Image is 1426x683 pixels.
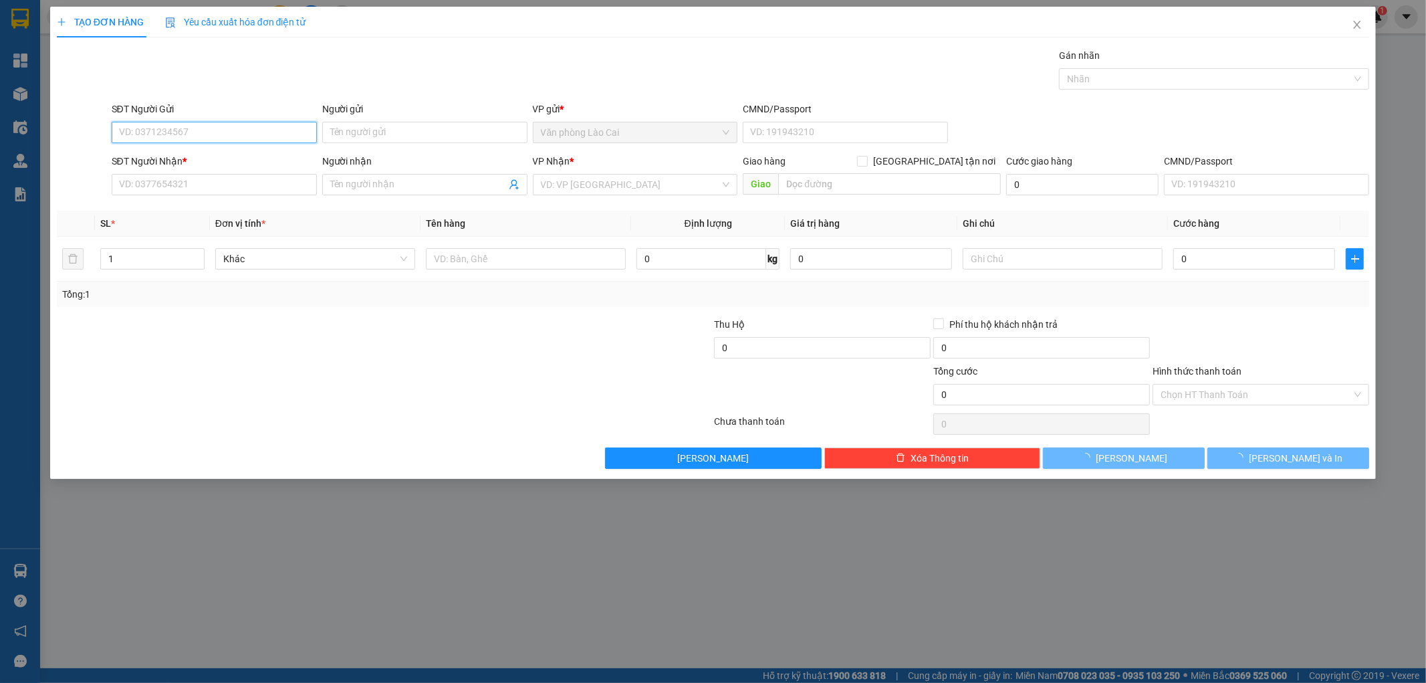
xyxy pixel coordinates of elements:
span: Giá trị hàng [790,218,840,229]
span: Giao [743,173,778,195]
input: Cước giao hàng [1006,174,1159,195]
div: Người nhận [322,154,527,169]
span: Thu Hộ [714,319,745,330]
label: Hình thức thanh toán [1153,366,1241,377]
span: Tổng cước [933,366,977,377]
span: kg [766,248,780,270]
span: delete [896,453,905,464]
label: Gán nhãn [1059,50,1100,61]
div: CMND/Passport [743,102,948,116]
img: icon [165,17,176,28]
span: Giao hàng [743,156,786,167]
span: Xóa Thông tin [911,451,969,466]
button: [PERSON_NAME] và In [1207,448,1369,469]
div: Tổng: 1 [62,287,550,302]
span: [PERSON_NAME] và In [1249,451,1342,466]
span: plus [1346,254,1363,264]
span: Cước hàng [1173,218,1219,229]
div: Người gửi [322,102,527,116]
button: delete [62,248,84,270]
span: loading [1081,453,1096,462]
button: [PERSON_NAME] [605,448,822,469]
div: SĐT Người Gửi [112,102,317,116]
span: plus [57,17,66,27]
div: SĐT Người Nhận [112,154,317,169]
div: CMND/Passport [1164,154,1369,169]
span: [GEOGRAPHIC_DATA] tận nơi [868,154,1001,169]
button: [PERSON_NAME] [1043,448,1205,469]
span: SL [100,218,111,229]
input: Dọc đường [778,173,1001,195]
input: 0 [790,248,952,270]
span: VP Nhận [533,156,570,167]
span: Tên hàng [426,218,465,229]
span: Phí thu hộ khách nhận trả [944,317,1063,332]
span: Định lượng [685,218,732,229]
button: plus [1346,248,1364,270]
span: Văn phòng Lào Cai [541,122,730,142]
span: [PERSON_NAME] [677,451,749,466]
span: Khác [223,249,407,269]
div: VP gửi [533,102,738,116]
label: Cước giao hàng [1006,156,1072,167]
span: TẠO ĐƠN HÀNG [57,17,144,27]
span: [PERSON_NAME] [1096,451,1167,466]
button: deleteXóa Thông tin [824,448,1041,469]
button: Close [1338,7,1376,44]
div: Chưa thanh toán [713,414,933,437]
input: Ghi Chú [963,248,1163,270]
th: Ghi chú [957,211,1168,237]
span: loading [1234,453,1249,462]
span: close [1352,19,1362,30]
input: VD: Bàn, Ghế [426,248,626,270]
span: Đơn vị tính [215,218,265,229]
span: Yêu cầu xuất hóa đơn điện tử [165,17,306,27]
span: user-add [509,179,519,190]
